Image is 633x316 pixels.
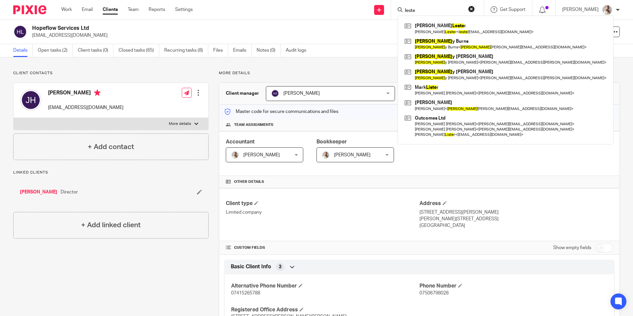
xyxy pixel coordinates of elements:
[226,90,259,97] h3: Client manager
[419,209,613,216] p: [STREET_ADDRESS][PERSON_NAME]
[419,291,449,295] span: 07506798028
[231,283,419,290] h4: Alternative Phone Number
[48,89,123,98] h4: [PERSON_NAME]
[271,89,279,97] img: svg%3E
[88,142,134,152] h4: + Add contact
[13,44,33,57] a: Details
[234,179,264,184] span: Other details
[226,209,419,216] p: Limited company
[257,44,281,57] a: Notes (0)
[234,122,273,128] span: Team assignments
[38,44,73,57] a: Open tasks (2)
[164,44,208,57] a: Recurring tasks (8)
[322,151,330,159] img: IMG_9968.jpg
[231,263,271,270] span: Basic Client Info
[119,44,159,57] a: Closed tasks (65)
[219,71,620,76] p: More details
[279,264,281,270] span: 3
[94,89,101,96] i: Primary
[226,139,255,144] span: Accountant
[231,151,239,159] img: IMG_9968.jpg
[82,6,93,13] a: Email
[48,104,123,111] p: [EMAIL_ADDRESS][DOMAIN_NAME]
[175,6,193,13] a: Settings
[419,216,613,222] p: [PERSON_NAME][STREET_ADDRESS]
[334,153,370,157] span: [PERSON_NAME]
[283,91,320,96] span: [PERSON_NAME]
[553,244,591,251] label: Show empty fields
[169,121,191,127] p: More details
[243,153,280,157] span: [PERSON_NAME]
[468,6,475,12] button: Clear
[149,6,165,13] a: Reports
[233,44,252,57] a: Emails
[13,170,209,175] p: Linked clients
[226,245,419,250] h4: CUSTOM FIELDS
[61,6,72,13] a: Work
[13,5,46,14] img: Pixie
[32,25,430,32] h2: Hopeflow Services Ltd
[231,291,260,295] span: 07415265788
[404,8,464,14] input: Search
[20,189,57,195] a: [PERSON_NAME]
[61,189,78,195] span: Director
[13,71,209,76] p: Client contacts
[32,32,530,39] p: [EMAIL_ADDRESS][DOMAIN_NAME]
[500,7,525,12] span: Get Support
[213,44,228,57] a: Files
[128,6,139,13] a: Team
[103,6,118,13] a: Clients
[562,6,599,13] p: [PERSON_NAME]
[419,200,613,207] h4: Address
[419,222,613,229] p: [GEOGRAPHIC_DATA]
[13,25,27,39] img: svg%3E
[226,200,419,207] h4: Client type
[81,220,141,230] h4: + Add linked client
[419,283,608,290] h4: Phone Number
[602,5,612,15] img: IMG_9968.jpg
[286,44,311,57] a: Audit logs
[20,89,41,111] img: svg%3E
[78,44,114,57] a: Client tasks (0)
[224,108,338,115] p: Master code for secure communications and files
[316,139,347,144] span: Bookkeeper
[231,306,419,313] h4: Registered Office Address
